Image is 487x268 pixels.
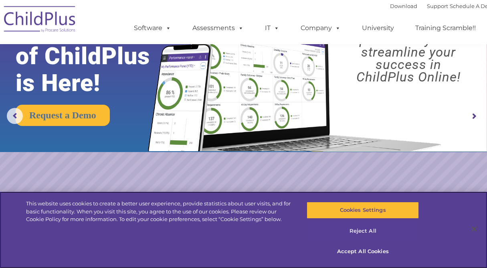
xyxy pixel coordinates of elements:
span: Phone number [109,86,143,92]
a: Training Scramble!! [407,20,484,36]
a: Support [427,3,448,9]
a: IT [257,20,287,36]
a: University [354,20,402,36]
span: Last name [109,53,133,59]
rs-layer: Boost your productivity and streamline your success in ChildPlus Online! [336,21,481,83]
rs-layer: The Future of ChildPlus is Here! [16,16,171,96]
a: Assessments [184,20,252,36]
button: Reject All [307,223,418,240]
a: Request a Demo [16,105,110,126]
div: This website uses cookies to create a better user experience, provide statistics about user visit... [26,200,292,223]
button: Accept All Cookies [307,243,418,260]
button: Close [465,220,483,238]
a: Software [126,20,179,36]
button: Cookies Settings [307,202,418,219]
a: Company [293,20,349,36]
a: Download [390,3,417,9]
